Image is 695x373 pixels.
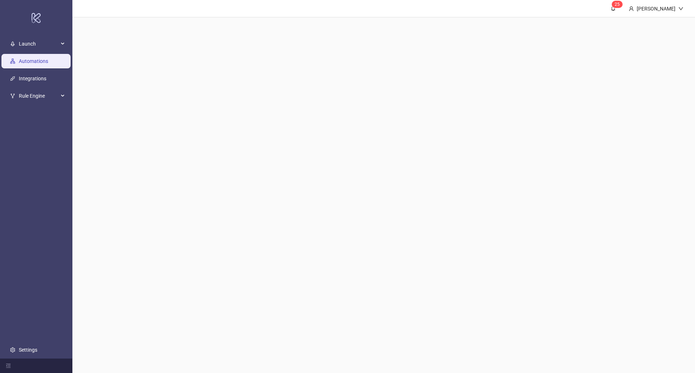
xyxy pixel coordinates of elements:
[617,2,620,7] span: 5
[611,6,616,11] span: bell
[6,363,11,368] span: menu-fold
[634,5,678,13] div: [PERSON_NAME]
[19,76,46,81] a: Integrations
[10,41,15,46] span: rocket
[612,1,623,8] sup: 25
[19,58,48,64] a: Automations
[19,347,37,353] a: Settings
[10,93,15,98] span: fork
[629,6,634,11] span: user
[678,6,683,11] span: down
[19,37,59,51] span: Launch
[19,89,59,103] span: Rule Engine
[615,2,617,7] span: 2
